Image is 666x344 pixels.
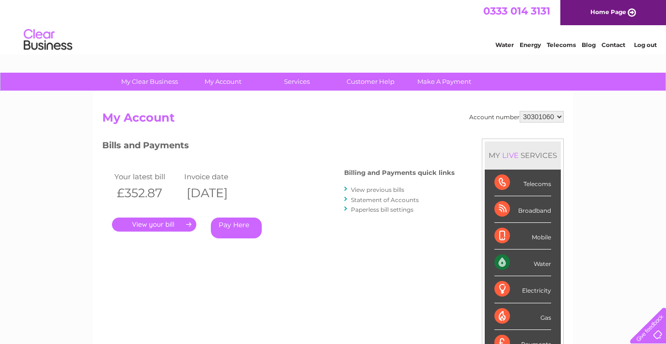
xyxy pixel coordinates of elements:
[494,276,551,303] div: Electricity
[102,139,455,156] h3: Bills and Payments
[182,170,252,183] td: Invoice date
[331,73,411,91] a: Customer Help
[211,218,262,238] a: Pay Here
[257,73,337,91] a: Services
[494,223,551,250] div: Mobile
[469,111,564,123] div: Account number
[483,5,550,17] a: 0333 014 3131
[112,170,182,183] td: Your latest bill
[494,196,551,223] div: Broadband
[351,206,413,213] a: Paperless bill settings
[110,73,190,91] a: My Clear Business
[494,303,551,330] div: Gas
[602,41,625,48] a: Contact
[351,186,404,193] a: View previous bills
[495,41,514,48] a: Water
[485,141,561,169] div: MY SERVICES
[344,169,455,176] h4: Billing and Payments quick links
[105,5,563,47] div: Clear Business is a trading name of Verastar Limited (registered in [GEOGRAPHIC_DATA] No. 3667643...
[547,41,576,48] a: Telecoms
[183,73,263,91] a: My Account
[404,73,484,91] a: Make A Payment
[23,25,73,55] img: logo.png
[102,111,564,129] h2: My Account
[500,151,521,160] div: LIVE
[494,170,551,196] div: Telecoms
[112,218,196,232] a: .
[351,196,419,203] a: Statement of Accounts
[520,41,541,48] a: Energy
[182,183,252,203] th: [DATE]
[112,183,182,203] th: £352.87
[494,250,551,276] div: Water
[634,41,657,48] a: Log out
[582,41,596,48] a: Blog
